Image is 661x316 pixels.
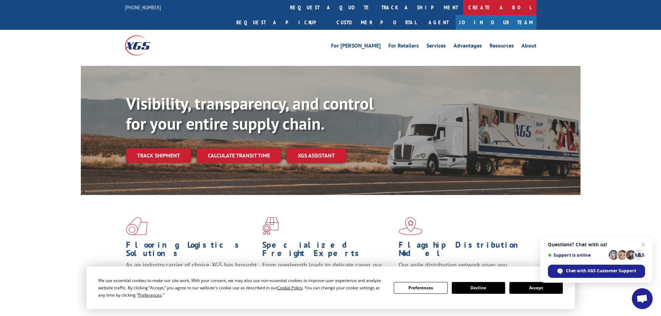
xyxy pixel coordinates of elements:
button: Preferences [394,282,447,294]
span: Preferences [138,292,162,298]
div: Chat with XGS Customer Support [548,265,645,278]
span: Cookie Policy [277,285,303,291]
a: For [PERSON_NAME] [331,43,381,51]
h1: Specialized Freight Experts [262,241,393,261]
span: Support is online [548,253,606,258]
b: Visibility, transparency, and control for your entire supply chain. [126,93,374,134]
div: Cookie Consent Prompt [86,266,575,309]
button: Decline [452,282,505,294]
a: Agent [422,15,456,30]
a: Resources [490,43,514,51]
a: Track shipment [126,148,191,163]
a: About [522,43,536,51]
a: Request a pickup [231,15,331,30]
img: xgs-icon-focused-on-flooring-red [262,217,279,235]
span: As an industry carrier of choice, XGS has brought innovation and dedication to flooring logistics... [126,261,257,285]
h1: Flooring Logistics Solutions [126,241,257,261]
a: For Retailers [388,43,419,51]
h1: Flagship Distribution Model [399,241,530,261]
a: [PHONE_NUMBER] [125,4,161,11]
div: We use essential cookies to make our site work. With your consent, we may also use non-essential ... [98,277,385,299]
span: Our agile distribution network gives you nationwide inventory management on demand. [399,261,526,277]
img: xgs-icon-flagship-distribution-model-red [399,217,423,235]
div: Open chat [632,288,653,309]
a: Services [426,43,446,51]
a: Advantages [454,43,482,51]
a: Join Our Team [456,15,536,30]
p: From overlength loads to delicate cargo, our experienced staff knows the best way to move your fr... [262,261,393,292]
span: Questions? Chat with us! [548,242,645,247]
span: Chat with XGS Customer Support [566,268,636,274]
a: Customer Portal [331,15,422,30]
span: Close chat [639,240,647,249]
a: XGS ASSISTANT [287,148,346,163]
img: xgs-icon-total-supply-chain-intelligence-red [126,217,147,235]
button: Accept [509,282,563,294]
a: Calculate transit time [197,148,281,163]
